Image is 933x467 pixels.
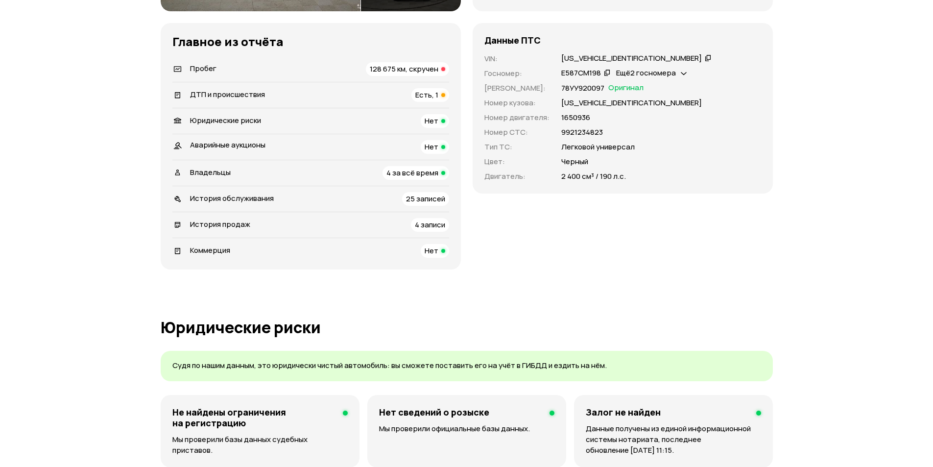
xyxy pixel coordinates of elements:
span: Нет [425,116,438,126]
p: 9921234823 [561,127,603,138]
p: 2 400 см³ / 190 л.с. [561,171,626,182]
p: [PERSON_NAME] : [484,83,550,94]
span: ДТП и происшествия [190,89,265,99]
p: Номер двигателя : [484,112,550,123]
p: Тип ТС : [484,142,550,152]
span: История продаж [190,219,250,229]
p: Номер кузова : [484,98,550,108]
p: Мы проверили базы данных судебных приставов. [172,434,348,456]
p: Мы проверили официальные базы данных. [379,423,554,434]
span: 4 за всё время [386,168,438,178]
p: Данные получены из единой информационной системы нотариата, последнее обновление [DATE] 11:15. [586,423,761,456]
p: Судя по нашим данным, это юридически чистый автомобиль: вы сможете поставить его на учёт в ГИБДД ... [172,361,761,371]
p: Легковой универсал [561,142,635,152]
p: 78УУ920097 [561,83,604,94]
span: Коммерция [190,245,230,255]
h4: Залог не найден [586,407,661,418]
span: Оригинал [608,83,644,94]
h1: Юридические риски [161,319,773,336]
h4: Не найдены ограничения на регистрацию [172,407,335,428]
p: VIN : [484,53,550,64]
p: Двигатель : [484,171,550,182]
span: Юридические риски [190,115,261,125]
h4: Данные ПТС [484,35,541,46]
p: 1650936 [561,112,590,123]
p: [US_VEHICLE_IDENTIFICATION_NUMBER] [561,98,702,108]
h3: Главное из отчёта [172,35,449,49]
span: Пробег [190,63,216,74]
h4: Нет сведений о розыске [379,407,489,418]
span: 128 675 км, скручен [370,64,438,74]
p: Номер СТС : [484,127,550,138]
div: [US_VEHICLE_IDENTIFICATION_NUMBER] [561,53,702,64]
p: Черный [561,156,588,167]
p: Цвет : [484,156,550,167]
div: Е587СМ198 [561,68,601,78]
span: 4 записи [415,220,445,230]
span: Владельцы [190,167,231,177]
span: Ещё 2 госномера [616,68,676,78]
span: Нет [425,142,438,152]
span: Аварийные аукционы [190,140,265,150]
span: 25 записей [406,194,445,204]
span: Есть, 1 [415,90,438,100]
p: Госномер : [484,68,550,79]
span: Нет [425,246,438,256]
span: История обслуживания [190,193,274,203]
